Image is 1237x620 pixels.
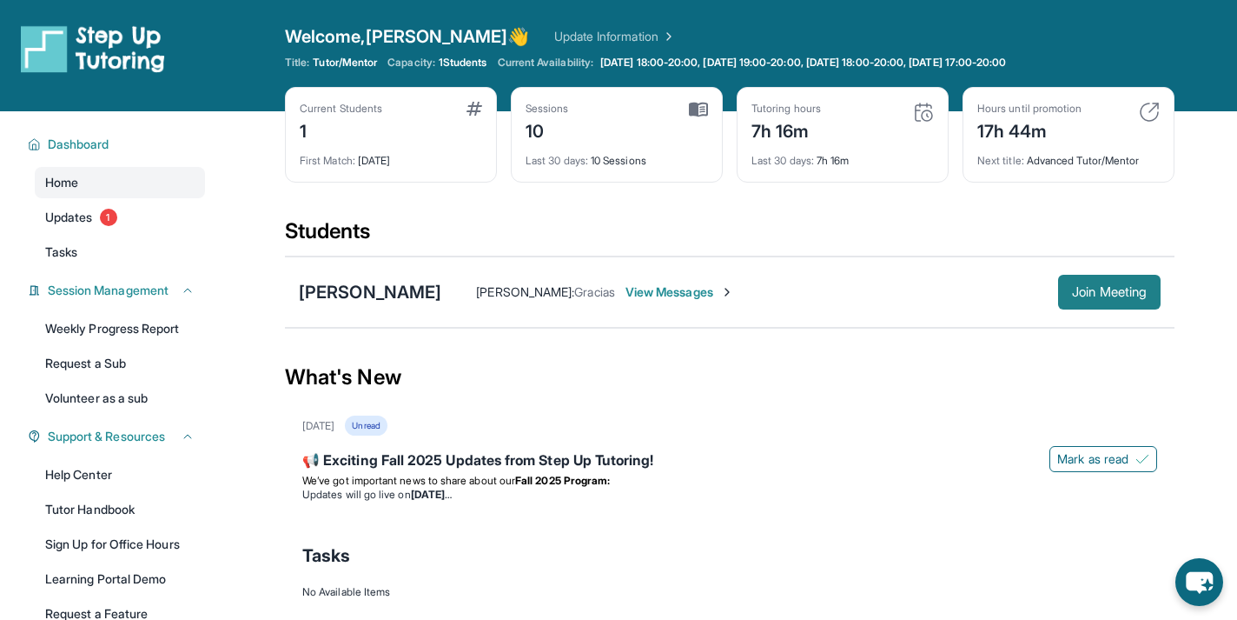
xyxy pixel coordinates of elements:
a: Weekly Progress Report [35,313,205,344]
span: Mark as read [1057,450,1128,468]
div: Sessions [526,102,569,116]
a: [DATE] 18:00-20:00, [DATE] 19:00-20:00, [DATE] 18:00-20:00, [DATE] 17:00-20:00 [597,56,1009,70]
div: [PERSON_NAME] [299,280,441,304]
span: Last 30 days : [526,154,588,167]
img: Chevron-Right [720,285,734,299]
button: Support & Resources [41,428,195,445]
a: Request a Sub [35,348,205,379]
a: Update Information [554,28,676,45]
div: 17h 44m [977,116,1082,143]
span: Session Management [48,282,169,299]
span: 1 [100,209,117,226]
button: Join Meeting [1058,275,1161,310]
span: Join Meeting [1072,287,1147,297]
div: Advanced Tutor/Mentor [977,143,1160,168]
span: Next title : [977,154,1024,167]
span: Title: [285,56,309,70]
img: card [913,102,934,123]
a: Sign Up for Office Hours [35,529,205,560]
div: What's New [285,339,1174,416]
div: 📢 Exciting Fall 2025 Updates from Step Up Tutoring! [302,450,1157,474]
span: 1 Students [439,56,487,70]
a: Tasks [35,237,205,268]
img: Mark as read [1135,452,1149,466]
span: Tasks [45,243,77,261]
span: Support & Resources [48,428,165,445]
strong: Fall 2025 Program: [515,474,610,487]
div: 7h 16m [751,116,821,143]
li: Updates will go live on [302,488,1157,502]
span: Welcome, [PERSON_NAME] 👋 [285,24,530,49]
a: Volunteer as a sub [35,383,205,414]
div: 1 [300,116,382,143]
div: 10 Sessions [526,143,708,168]
img: card [466,102,482,116]
img: Chevron Right [658,28,676,45]
span: Dashboard [48,136,109,153]
div: [DATE] [302,419,334,433]
span: Home [45,174,78,191]
span: Tutor/Mentor [313,56,377,70]
a: Home [35,167,205,198]
a: Learning Portal Demo [35,563,205,595]
span: We’ve got important news to share about our [302,474,515,487]
div: Students [285,217,1174,256]
button: chat-button [1175,558,1223,606]
span: Gracias [574,284,615,299]
span: [PERSON_NAME] : [476,284,574,299]
span: [DATE] 18:00-20:00, [DATE] 19:00-20:00, [DATE] 18:00-20:00, [DATE] 17:00-20:00 [600,56,1006,70]
div: 7h 16m [751,143,934,168]
a: Updates1 [35,202,205,233]
div: 10 [526,116,569,143]
div: Hours until promotion [977,102,1082,116]
span: View Messages [625,283,734,301]
img: card [689,102,708,117]
div: No Available Items [302,585,1157,599]
div: Tutoring hours [751,102,821,116]
span: Capacity: [387,56,435,70]
a: Help Center [35,459,205,490]
button: Dashboard [41,136,195,153]
span: Last 30 days : [751,154,814,167]
button: Mark as read [1049,446,1157,472]
div: [DATE] [300,143,482,168]
span: Updates [45,209,93,226]
span: First Match : [300,154,355,167]
div: Unread [345,416,387,436]
div: Current Students [300,102,382,116]
span: Current Availability: [498,56,593,70]
a: Tutor Handbook [35,494,205,525]
img: card [1139,102,1160,123]
button: Session Management [41,282,195,299]
strong: [DATE] [411,488,452,501]
img: logo [21,24,165,73]
span: Tasks [302,543,350,568]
